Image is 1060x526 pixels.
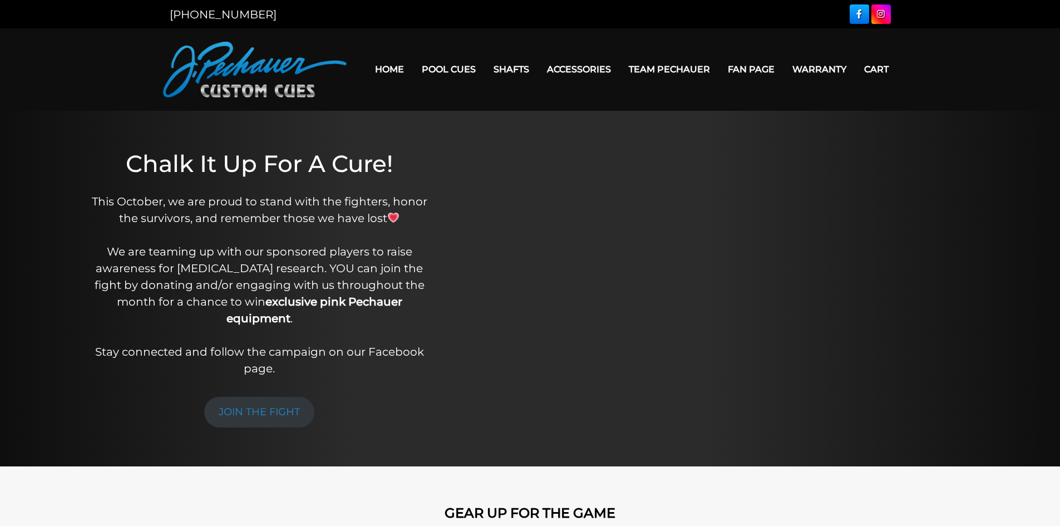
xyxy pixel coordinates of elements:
[204,397,314,427] a: JOIN THE FIGHT
[85,150,434,178] h1: Chalk It Up For A Cure!
[855,55,898,83] a: Cart
[226,295,402,325] strong: exclusive pink Pechauer equipment
[388,212,399,223] img: 💗
[783,55,855,83] a: Warranty
[170,8,277,21] a: [PHONE_NUMBER]
[366,55,413,83] a: Home
[620,55,719,83] a: Team Pechauer
[719,55,783,83] a: Fan Page
[445,505,615,521] strong: GEAR UP FOR THE GAME
[538,55,620,83] a: Accessories
[163,42,347,97] img: Pechauer Custom Cues
[85,193,434,377] p: This October, we are proud to stand with the fighters, honor the survivors, and remember those we...
[485,55,538,83] a: Shafts
[413,55,485,83] a: Pool Cues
